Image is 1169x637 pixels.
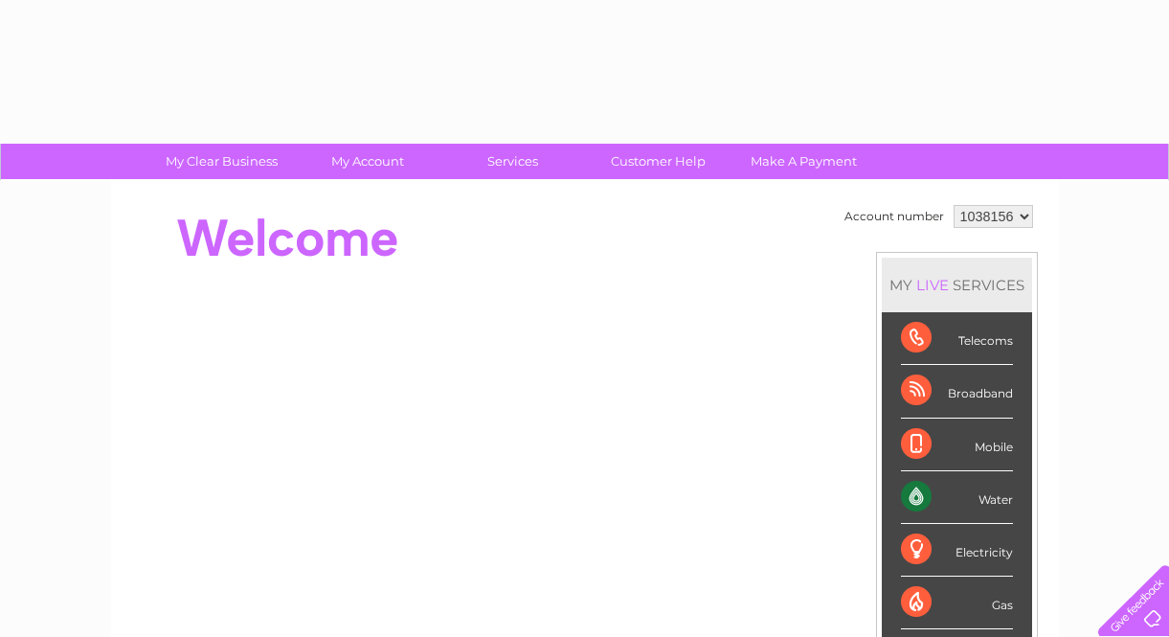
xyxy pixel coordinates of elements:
[143,144,301,179] a: My Clear Business
[901,524,1013,577] div: Electricity
[912,276,953,294] div: LIVE
[901,312,1013,365] div: Telecoms
[840,200,949,233] td: Account number
[288,144,446,179] a: My Account
[901,471,1013,524] div: Water
[901,365,1013,418] div: Broadband
[434,144,592,179] a: Services
[882,258,1032,312] div: MY SERVICES
[579,144,737,179] a: Customer Help
[901,577,1013,629] div: Gas
[901,419,1013,471] div: Mobile
[725,144,883,179] a: Make A Payment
